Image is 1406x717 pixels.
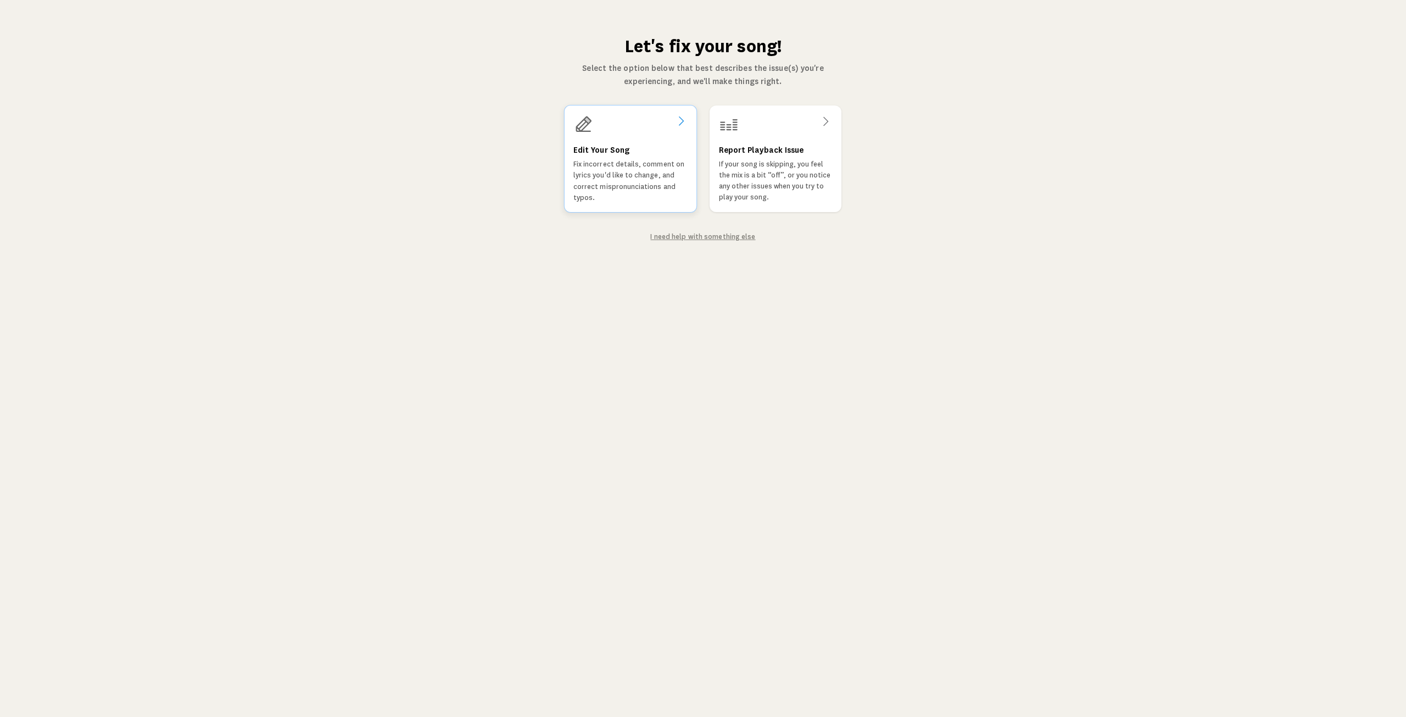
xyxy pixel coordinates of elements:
h3: Report Playback Issue [719,143,804,157]
h1: Let's fix your song! [563,35,843,57]
p: Fix incorrect details, comment on lyrics you'd like to change, and correct mispronunciations and ... [573,159,688,203]
a: Report Playback IssueIf your song is skipping, you feel the mix is a bit “off”, or you notice any... [710,105,841,212]
p: Select the option below that best describes the issue(s) you're experiencing, and we'll make thin... [563,62,843,88]
a: I need help with something else [650,233,755,241]
h3: Edit Your Song [573,143,629,157]
p: If your song is skipping, you feel the mix is a bit “off”, or you notice any other issues when yo... [719,159,832,203]
a: Edit Your SongFix incorrect details, comment on lyrics you'd like to change, and correct mispronu... [565,105,696,212]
